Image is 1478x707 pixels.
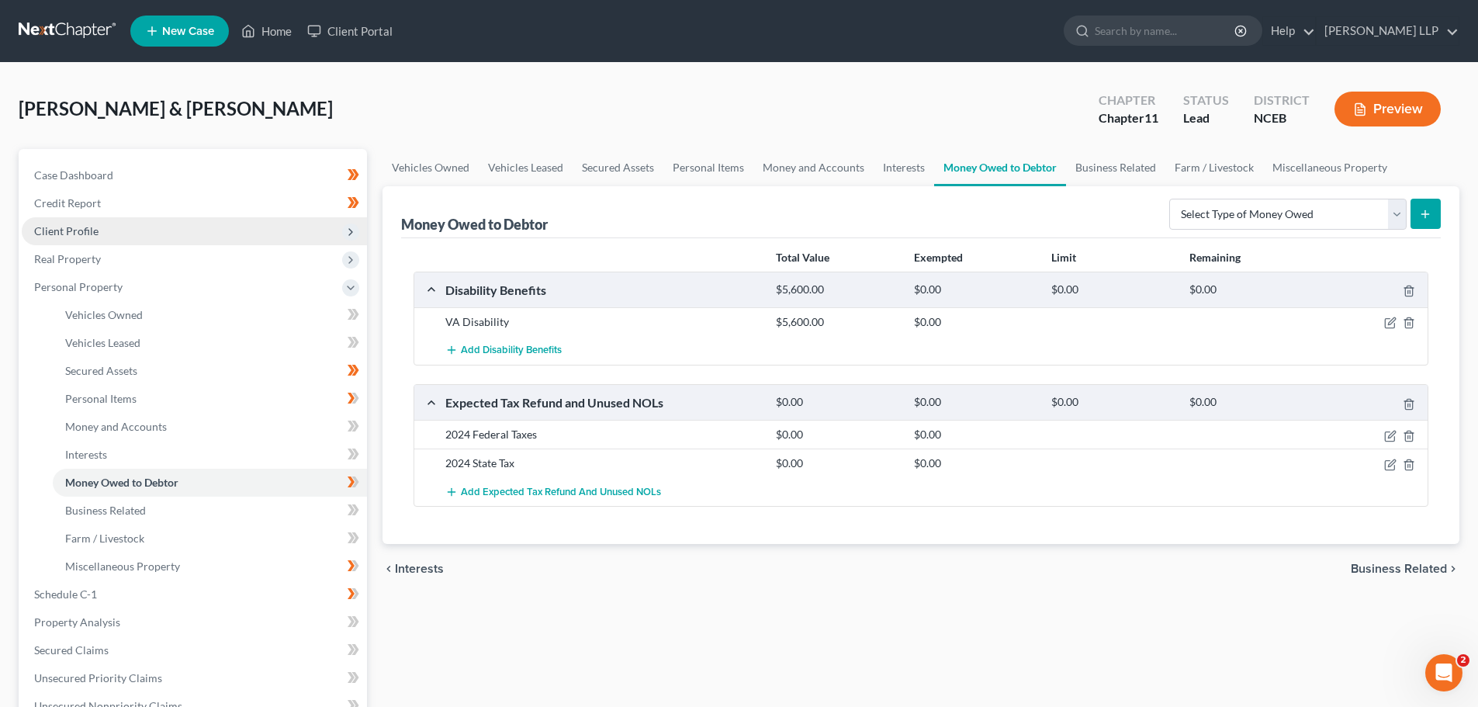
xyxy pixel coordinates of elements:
[438,456,768,471] div: 2024 State Tax
[34,615,120,629] span: Property Analysis
[53,385,367,413] a: Personal Items
[395,563,444,575] span: Interests
[1182,395,1319,410] div: $0.00
[1447,563,1459,575] i: chevron_right
[382,563,444,575] button: chevron_left Interests
[53,553,367,581] a: Miscellaneous Property
[461,345,562,357] span: Add Disability Benefits
[1425,654,1462,691] iframe: Intercom live chat
[1254,109,1310,127] div: NCEB
[34,224,99,237] span: Client Profile
[53,413,367,441] a: Money and Accounts
[1254,92,1310,109] div: District
[65,532,144,545] span: Farm / Livestock
[1351,563,1459,575] button: Business Related chevron_right
[22,189,367,217] a: Credit Report
[382,149,479,186] a: Vehicles Owned
[768,395,905,410] div: $0.00
[53,497,367,525] a: Business Related
[53,301,367,329] a: Vehicles Owned
[234,17,299,45] a: Home
[1263,17,1315,45] a: Help
[34,643,109,657] span: Secured Claims
[1044,395,1181,410] div: $0.00
[53,525,367,553] a: Farm / Livestock
[65,364,137,377] span: Secured Assets
[438,282,768,298] div: Disability Benefits
[34,252,101,265] span: Real Property
[906,427,1044,442] div: $0.00
[22,581,367,608] a: Schedule C-1
[914,251,963,264] strong: Exempted
[1044,282,1181,297] div: $0.00
[65,336,140,349] span: Vehicles Leased
[776,251,829,264] strong: Total Value
[1182,282,1319,297] div: $0.00
[768,314,905,330] div: $5,600.00
[65,560,180,573] span: Miscellaneous Property
[1144,110,1158,125] span: 11
[299,17,400,45] a: Client Portal
[461,486,661,498] span: Add Expected Tax Refund and Unused NOLs
[65,392,137,405] span: Personal Items
[162,26,214,37] span: New Case
[34,671,162,684] span: Unsecured Priority Claims
[53,357,367,385] a: Secured Assets
[22,608,367,636] a: Property Analysis
[1457,654,1469,667] span: 2
[65,420,167,433] span: Money and Accounts
[906,456,1044,471] div: $0.00
[34,168,113,182] span: Case Dashboard
[401,215,551,234] div: Money Owed to Debtor
[53,441,367,469] a: Interests
[438,394,768,411] div: Expected Tax Refund and Unused NOLs
[1051,251,1076,264] strong: Limit
[1099,92,1158,109] div: Chapter
[906,282,1044,297] div: $0.00
[34,280,123,293] span: Personal Property
[1095,16,1237,45] input: Search by name...
[934,149,1066,186] a: Money Owed to Debtor
[22,161,367,189] a: Case Dashboard
[479,149,573,186] a: Vehicles Leased
[906,395,1044,410] div: $0.00
[1189,251,1241,264] strong: Remaining
[906,314,1044,330] div: $0.00
[53,329,367,357] a: Vehicles Leased
[663,149,753,186] a: Personal Items
[1183,92,1229,109] div: Status
[438,427,768,442] div: 2024 Federal Taxes
[573,149,663,186] a: Secured Assets
[768,456,905,471] div: $0.00
[22,664,367,692] a: Unsecured Priority Claims
[874,149,934,186] a: Interests
[34,587,97,601] span: Schedule C-1
[768,427,905,442] div: $0.00
[445,477,661,506] button: Add Expected Tax Refund and Unused NOLs
[65,476,178,489] span: Money Owed to Debtor
[438,314,768,330] div: VA Disability
[1334,92,1441,126] button: Preview
[753,149,874,186] a: Money and Accounts
[445,336,562,365] button: Add Disability Benefits
[1066,149,1165,186] a: Business Related
[34,196,101,210] span: Credit Report
[382,563,395,575] i: chevron_left
[53,469,367,497] a: Money Owed to Debtor
[1263,149,1397,186] a: Miscellaneous Property
[19,97,333,120] span: [PERSON_NAME] & [PERSON_NAME]
[1165,149,1263,186] a: Farm / Livestock
[1183,109,1229,127] div: Lead
[65,308,143,321] span: Vehicles Owned
[768,282,905,297] div: $5,600.00
[65,448,107,461] span: Interests
[22,636,367,664] a: Secured Claims
[1351,563,1447,575] span: Business Related
[1099,109,1158,127] div: Chapter
[1317,17,1459,45] a: [PERSON_NAME] LLP
[65,504,146,517] span: Business Related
